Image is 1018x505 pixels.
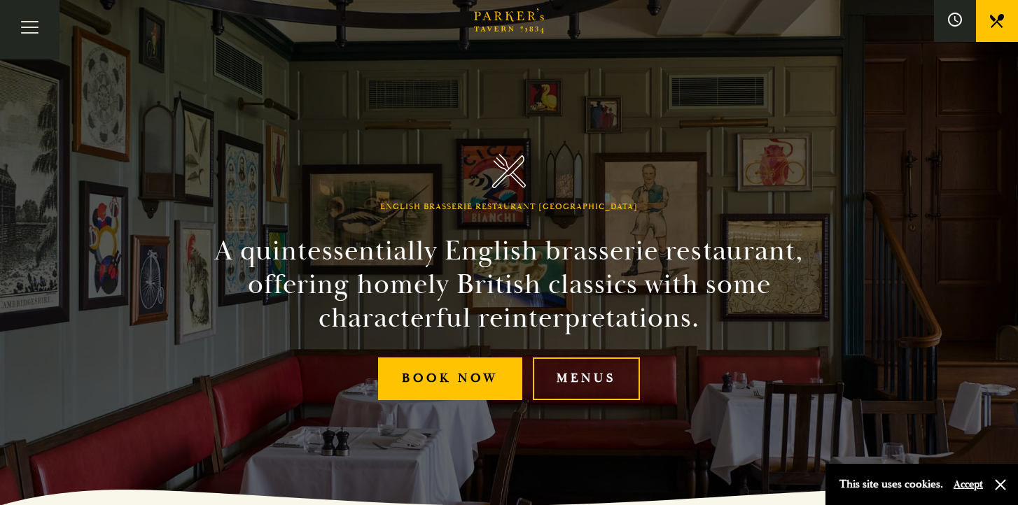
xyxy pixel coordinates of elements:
img: Parker's Tavern Brasserie Cambridge [492,154,527,188]
h1: English Brasserie Restaurant [GEOGRAPHIC_DATA] [380,202,638,212]
p: This site uses cookies. [839,474,943,495]
h2: A quintessentially English brasserie restaurant, offering homely British classics with some chara... [190,234,828,335]
button: Close and accept [993,478,1007,492]
a: Menus [533,357,640,400]
a: Book Now [378,357,522,400]
button: Accept [954,478,983,491]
